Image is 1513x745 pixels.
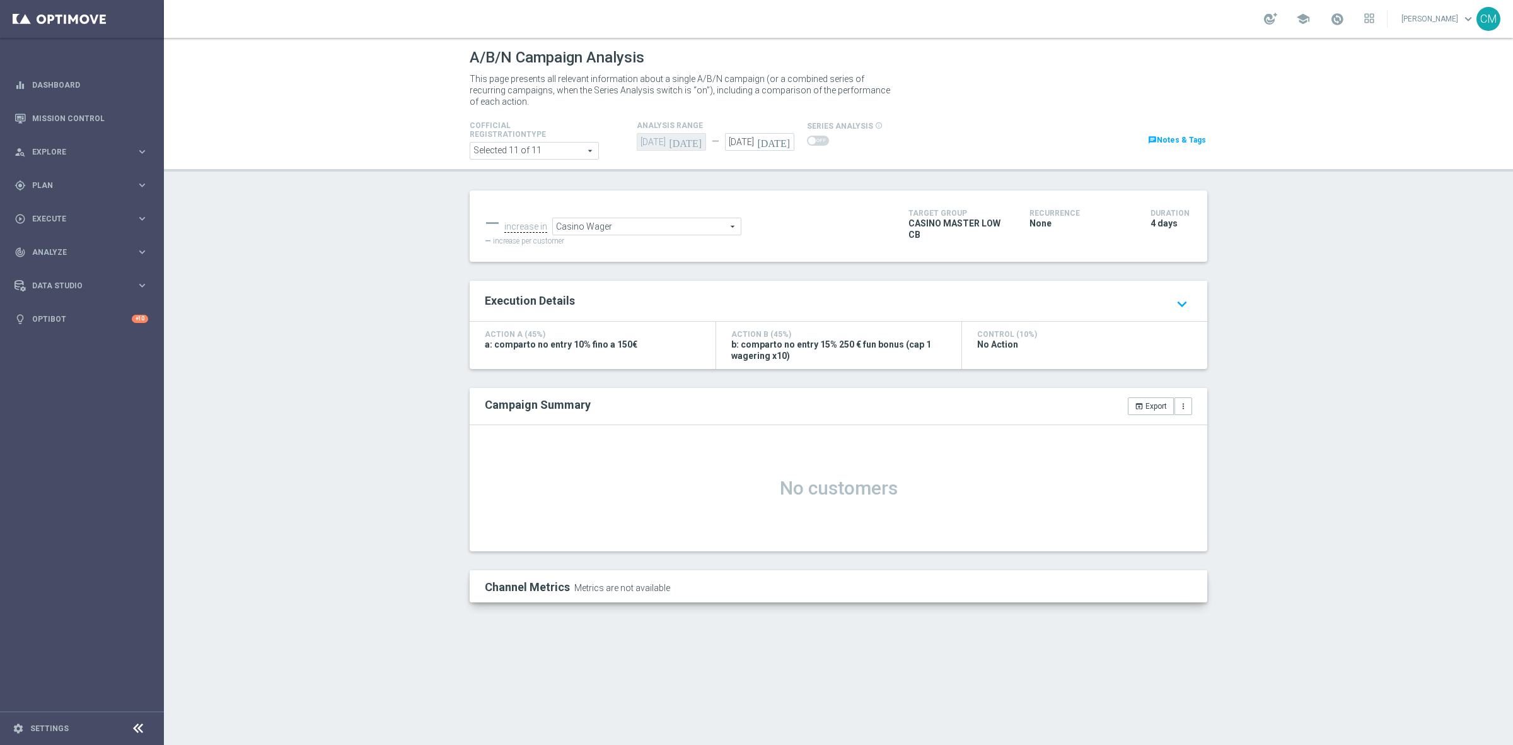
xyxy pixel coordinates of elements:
[14,102,148,135] div: Mission Control
[136,146,148,158] i: keyboard_arrow_right
[14,80,149,90] button: equalizer Dashboard
[669,133,706,147] i: [DATE]
[470,143,598,159] span: Expert Online Expert Retail Master Online Master Retail Other and 6 more
[977,339,1018,350] span: No Action
[136,246,148,258] i: keyboard_arrow_right
[1172,293,1192,315] i: keyboard_arrow_down
[725,133,794,151] input: Select Date
[13,723,24,734] i: settings
[14,79,26,91] i: equalizer
[14,180,136,191] div: Plan
[1029,218,1052,229] span: None
[485,237,491,245] span: —
[780,477,898,500] span: No customers
[14,114,149,124] button: Mission Control
[14,302,148,336] div: Optibot
[731,330,946,339] h4: Action B (45%)
[14,213,26,225] i: play_circle_outline
[1147,133,1207,147] a: chatNotes & Tags
[14,180,26,191] i: gps_fixed
[1296,12,1310,26] span: school
[1128,397,1174,415] button: open_in_browser Export
[32,102,148,135] a: Mission Control
[637,121,807,130] h4: analysis range
[470,73,892,107] p: This page presents all relevant information about a single A/B/N campaign (or a combined series o...
[1461,12,1475,26] span: keyboard_arrow_down
[1174,397,1192,415] button: more_vert
[977,330,1193,339] h4: Control (10%)
[32,148,136,156] span: Explore
[32,215,136,223] span: Execute
[14,146,26,158] i: person_search
[136,179,148,191] i: keyboard_arrow_right
[485,339,637,350] span: a: comparto no entry 10% fino a 150€
[572,580,670,593] span: Metrics are not available
[485,330,700,339] h4: Action A (45%)
[32,302,132,336] a: Optibot
[14,146,136,158] div: Explore
[1029,209,1132,218] h4: Recurrence
[485,212,499,235] div: —
[14,247,26,258] i: track_changes
[807,122,873,131] span: series analysis
[14,213,136,225] div: Execute
[485,580,570,594] h2: Channel Metrics
[32,68,148,102] a: Dashboard
[136,279,148,291] i: keyboard_arrow_right
[14,180,149,191] button: gps_fixed Plan keyboard_arrow_right
[470,49,644,67] h1: A/B/N Campaign Analysis
[14,147,149,157] button: person_search Explore keyboard_arrow_right
[485,578,1200,595] div: Channel Metrics Metrics are not available
[1476,7,1500,31] div: CM
[32,249,136,256] span: Analyze
[14,280,136,291] div: Data Studio
[14,247,136,258] div: Analyze
[1151,218,1178,229] span: 4 days
[14,68,148,102] div: Dashboard
[14,314,149,324] button: lightbulb Optibot +10
[706,136,725,147] div: —
[908,209,1011,218] h4: Target Group
[32,182,136,189] span: Plan
[757,133,794,147] i: [DATE]
[485,398,591,411] h2: Campaign Summary
[132,315,148,323] div: +10
[470,121,577,139] h4: Cofficial Registrationtype
[1135,402,1144,411] i: open_in_browser
[30,725,69,732] a: Settings
[14,214,149,224] button: play_circle_outline Execute keyboard_arrow_right
[136,213,148,225] i: keyboard_arrow_right
[485,294,575,307] span: Execution Details
[1148,136,1157,144] i: chat
[14,247,149,257] button: track_changes Analyze keyboard_arrow_right
[731,339,946,361] span: b: comparto no entry 15% 250 € fun bonus (cap 1 wagering x10)
[1179,402,1188,411] i: more_vert
[493,237,564,245] span: increase per customer
[1151,209,1192,218] h4: Duration
[32,282,136,290] span: Data Studio
[14,314,26,325] i: lightbulb
[14,281,149,291] button: Data Studio keyboard_arrow_right
[1400,9,1476,28] a: [PERSON_NAME]keyboard_arrow_down
[504,221,547,233] div: increase in
[908,218,1011,240] span: CASINO MASTER LOW CB
[875,122,883,129] i: info_outline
